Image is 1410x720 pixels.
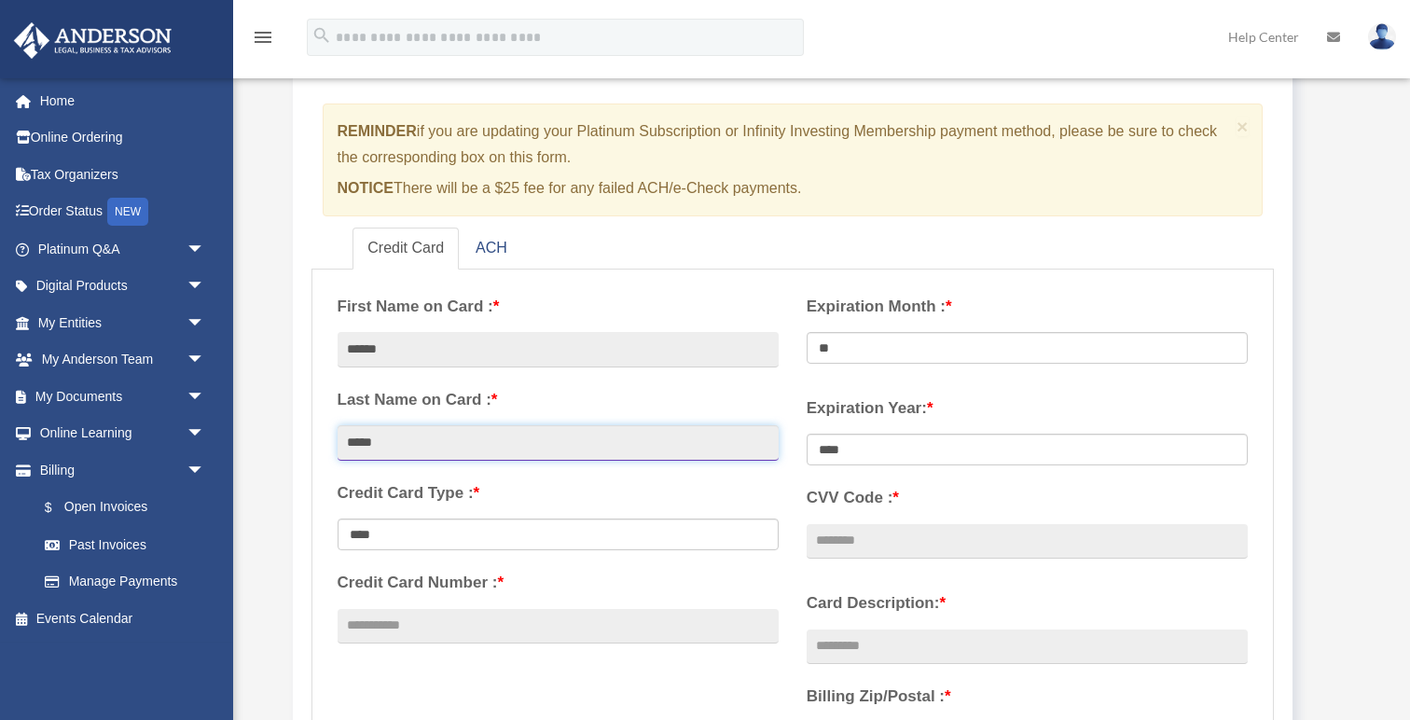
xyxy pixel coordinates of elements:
span: × [1237,116,1249,137]
a: Platinum Q&Aarrow_drop_down [13,230,233,268]
span: arrow_drop_down [187,268,224,306]
a: Order StatusNEW [13,193,233,231]
a: Billingarrow_drop_down [13,451,233,489]
span: arrow_drop_down [187,378,224,416]
span: arrow_drop_down [187,415,224,453]
a: Events Calendar [13,600,233,637]
span: $ [55,496,64,519]
strong: NOTICE [338,180,394,196]
label: Credit Card Number : [338,569,779,597]
a: menu [252,33,274,48]
a: Tax Organizers [13,156,233,193]
a: My Entitiesarrow_drop_down [13,304,233,341]
span: arrow_drop_down [187,451,224,490]
a: Manage Payments [26,563,224,601]
a: Past Invoices [26,526,233,563]
label: Billing Zip/Postal : [807,683,1248,711]
img: User Pic [1368,23,1396,50]
a: Home [13,82,233,119]
a: Digital Productsarrow_drop_down [13,268,233,305]
span: arrow_drop_down [187,230,224,269]
div: if you are updating your Platinum Subscription or Infinity Investing Membership payment method, p... [323,104,1264,216]
label: First Name on Card : [338,293,779,321]
a: My Documentsarrow_drop_down [13,378,233,415]
label: Expiration Year: [807,395,1248,422]
strong: REMINDER [338,123,417,139]
span: arrow_drop_down [187,341,224,380]
a: Online Learningarrow_drop_down [13,415,233,452]
a: $Open Invoices [26,489,233,527]
i: search [311,25,332,46]
a: My Anderson Teamarrow_drop_down [13,341,233,379]
a: Credit Card [352,228,459,270]
img: Anderson Advisors Platinum Portal [8,22,177,59]
label: Credit Card Type : [338,479,779,507]
label: Expiration Month : [807,293,1248,321]
label: Last Name on Card : [338,386,779,414]
i: menu [252,26,274,48]
a: Online Ordering [13,119,233,157]
span: arrow_drop_down [187,304,224,342]
div: NEW [107,198,148,226]
label: CVV Code : [807,484,1248,512]
a: ACH [461,228,522,270]
label: Card Description: [807,589,1248,617]
button: Close [1237,117,1249,136]
p: There will be a $25 fee for any failed ACH/e-Check payments. [338,175,1230,201]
